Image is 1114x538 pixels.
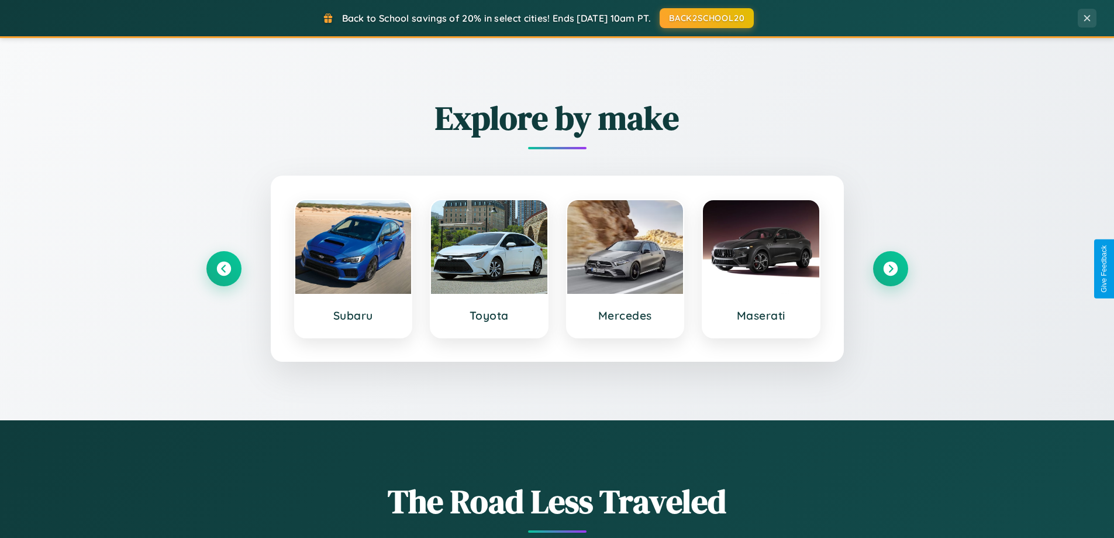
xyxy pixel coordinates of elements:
[443,309,536,323] h3: Toyota
[1100,245,1108,293] div: Give Feedback
[579,309,672,323] h3: Mercedes
[307,309,400,323] h3: Subaru
[206,479,908,524] h1: The Road Less Traveled
[342,12,651,24] span: Back to School savings of 20% in select cities! Ends [DATE] 10am PT.
[660,8,754,28] button: BACK2SCHOOL20
[206,95,908,141] h2: Explore by make
[715,309,808,323] h3: Maserati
